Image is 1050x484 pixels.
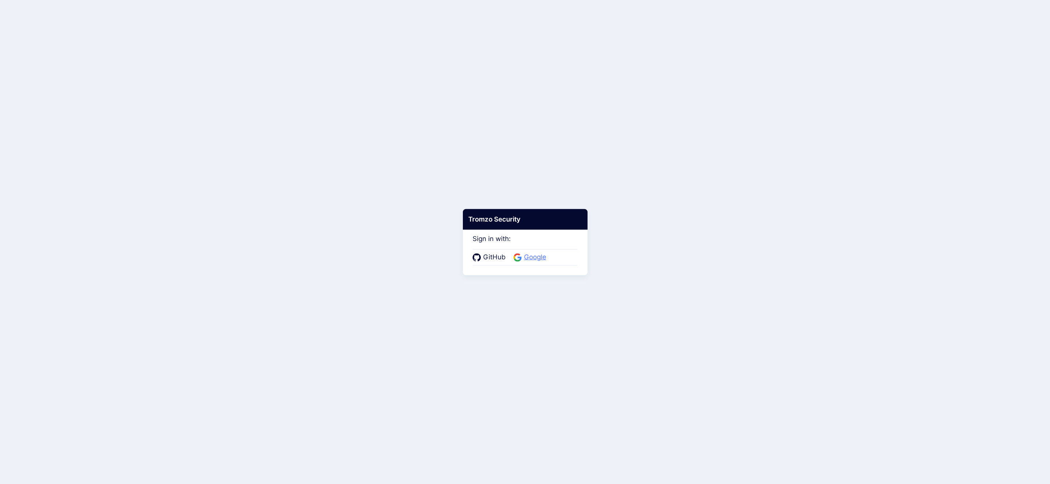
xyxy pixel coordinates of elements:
span: Google [522,252,549,262]
a: GitHub [473,252,508,262]
div: Tromzo Security [463,209,588,230]
span: GitHub [481,252,508,262]
a: Google [514,252,549,262]
div: Sign in with: [473,224,578,265]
